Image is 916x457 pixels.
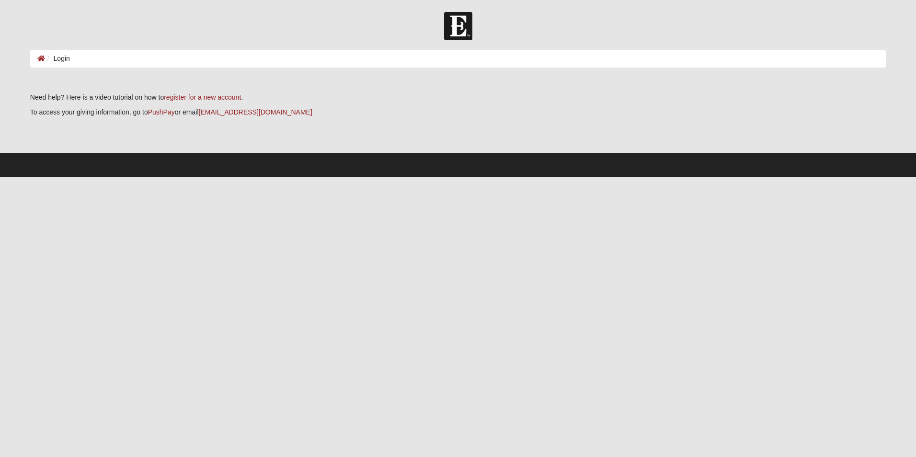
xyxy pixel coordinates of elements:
a: PushPay [148,108,175,116]
li: Login [45,54,70,64]
a: register for a new account [164,93,241,101]
p: To access your giving information, go to or email [30,107,886,117]
p: Need help? Here is a video tutorial on how to . [30,92,886,103]
a: [EMAIL_ADDRESS][DOMAIN_NAME] [199,108,312,116]
img: Church of Eleven22 Logo [444,12,472,40]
